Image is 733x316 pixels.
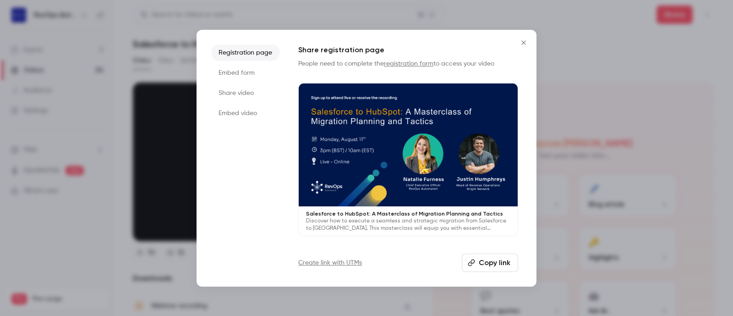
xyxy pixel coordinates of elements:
a: Create link with UTMs [298,258,362,267]
p: Discover how to execute a seamless and strategic migration from Salesforce to [GEOGRAPHIC_DATA]. ... [306,217,510,232]
button: Copy link [462,254,518,272]
li: Registration page [211,44,280,61]
button: Close [514,33,533,52]
a: registration form [384,61,433,67]
li: Embed form [211,65,280,81]
li: Share video [211,85,280,101]
li: Embed video [211,105,280,122]
h1: Share registration page [298,44,518,55]
p: Salesforce to HubSpot: A Masterclass of Migration Planning and Tactics [306,210,510,217]
a: Salesforce to HubSpot: A Masterclass of Migration Planning and TacticsDiscover how to execute a s... [298,83,518,237]
p: People need to complete the to access your video [298,59,518,68]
